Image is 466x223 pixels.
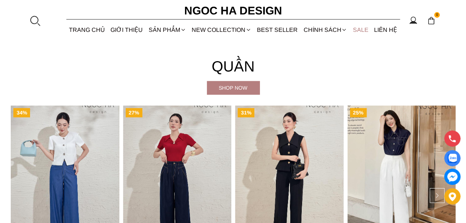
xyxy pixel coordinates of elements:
img: Display image [447,154,457,163]
a: BEST SELLER [254,20,301,40]
div: SẢN PHẨM [146,20,189,40]
img: img-CART-ICON-ksit0nf1 [427,17,435,25]
a: Display image [444,150,460,166]
a: TRANG CHỦ [66,20,108,40]
a: Shop now [207,81,260,94]
a: SALE [350,20,371,40]
span: 0 [434,12,440,18]
div: Chính sách [301,20,350,40]
a: Ngoc Ha Design [178,2,289,20]
a: LIÊN HỆ [371,20,400,40]
a: NEW COLLECTION [189,20,254,40]
a: GIỚI THIỆU [108,20,146,40]
div: Shop now [207,84,260,92]
a: messenger [444,169,460,185]
h4: Quần [11,54,456,78]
